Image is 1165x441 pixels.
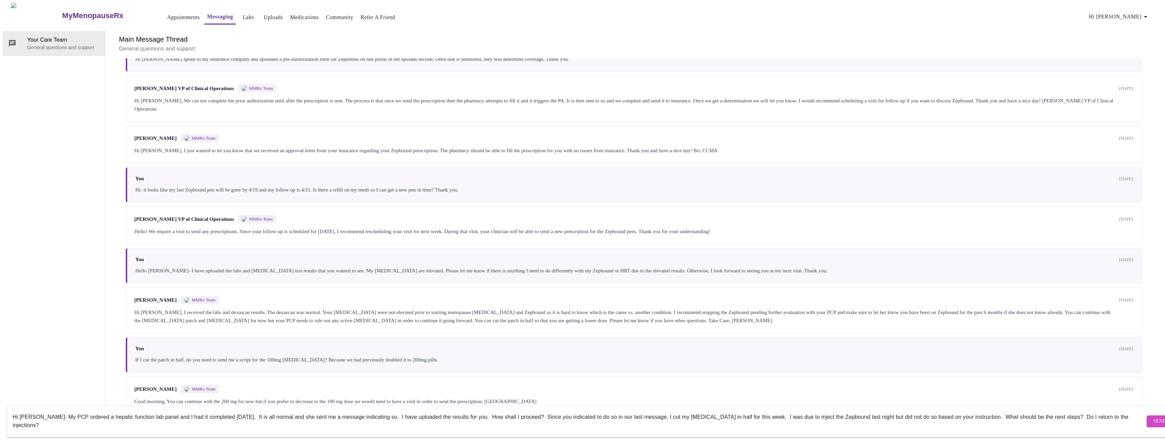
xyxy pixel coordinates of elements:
span: MMRx Team [192,136,215,141]
button: Medications [287,11,322,24]
div: Hi [PERSON_NAME], I received the labs and dexascan results. The dexascan was normal. Your [MEDICA... [134,308,1133,325]
span: [DATE] [1119,257,1133,262]
span: You [135,257,144,262]
button: Labs [237,11,259,24]
button: Messaging [204,10,236,25]
span: [DATE] [1119,86,1133,91]
a: Uploads [264,13,283,22]
span: [DATE] [1119,216,1133,222]
span: [DATE] [1119,346,1133,352]
img: MMRX [241,216,247,222]
div: Good morning, You can continue with the 200 mg for now but if you prefer to decrease to the 100 m... [134,397,1133,406]
div: Hi [PERSON_NAME], We can not complete the prior authorization until after the prescription is sen... [134,97,1133,113]
span: You [135,176,144,182]
span: [PERSON_NAME] [134,136,177,141]
span: Hi [PERSON_NAME] [1089,12,1150,22]
a: Appointments [167,13,200,22]
div: Hi [PERSON_NAME] spoke to my insurance company and uploaded a pre-authorization form for Zepbound... [135,55,1133,63]
span: [DATE] [1119,176,1133,182]
div: Your Care TeamGeneral questions and support [3,31,105,56]
span: [PERSON_NAME] VP of Clinical Operations [134,86,234,91]
span: [DATE] [1119,297,1133,303]
button: Hi [PERSON_NAME] [1086,10,1152,24]
div: Hi [PERSON_NAME], I just wanted to let you know that we received an approval letter from your ins... [134,146,1133,155]
a: Community [326,13,354,22]
img: MMRX [184,136,190,141]
p: General questions and support [27,44,100,51]
textarea: Send a message about your appointment [13,410,1145,432]
a: Medications [290,13,319,22]
h6: Main Message Thread [119,34,1149,45]
span: MMRx Team [249,86,273,91]
div: Hello [PERSON_NAME]- I have uploaded the labs and [MEDICAL_DATA] test results that you wanted to ... [135,267,1133,275]
div: Hello! We require a visit to send any prescriptions. Since your follow-up is scheduled for [DATE]... [134,227,1133,236]
img: MMRX [241,86,247,91]
img: MyMenopauseRx Logo [11,3,61,28]
button: Community [323,11,356,24]
div: Hi- it looks like my last Zepbound pen will be gone by 4/19 and my follow up is 4/21. Is there a ... [135,186,1133,194]
span: Your Care Team [27,36,100,44]
span: MMRx Team [192,297,215,303]
span: [PERSON_NAME] [134,297,177,303]
span: [PERSON_NAME] [134,386,177,392]
a: Refer a Friend [361,13,395,22]
span: [DATE] [1119,386,1133,392]
span: You [135,346,144,352]
a: Messaging [207,12,233,22]
h3: MyMenopauseRx [62,11,123,20]
a: Labs [243,13,254,22]
p: General questions and support [119,45,1149,53]
button: Refer a Friend [358,11,398,24]
img: MMRX [184,297,190,303]
div: If I cut the patch in half, do you need to send me a script for the 100mg [MEDICAL_DATA]? Because... [135,356,1133,364]
span: [DATE] [1119,136,1133,141]
button: Appointments [164,11,203,24]
a: MyMenopauseRx [61,4,151,28]
span: MMRx Team [249,216,273,222]
span: MMRx Team [192,386,215,392]
button: Uploads [261,11,286,24]
span: [PERSON_NAME] VP of Clinical Operations [134,216,234,222]
img: MMRX [184,386,190,392]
